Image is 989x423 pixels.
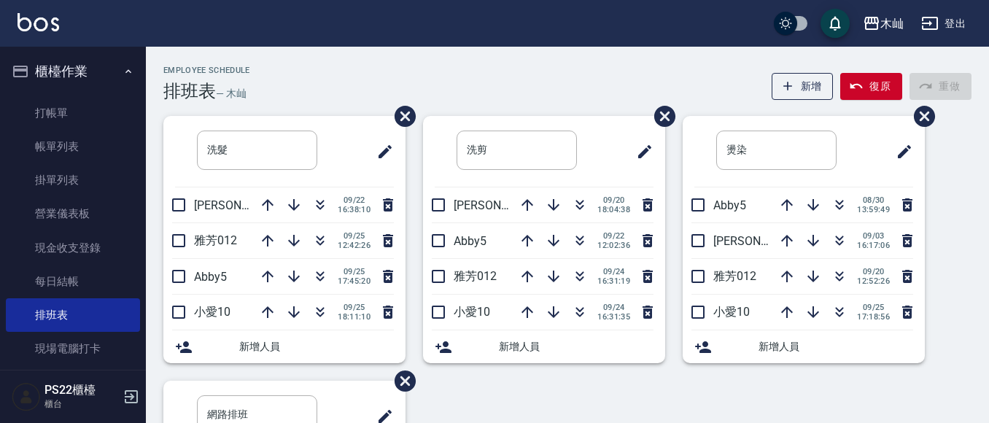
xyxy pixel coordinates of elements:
[597,195,630,205] span: 09/20
[6,332,140,365] a: 現場電腦打卡
[887,134,913,169] span: 修改班表的標題
[163,81,216,101] h3: 排班表
[6,53,140,90] button: 櫃檯作業
[713,234,807,248] span: [PERSON_NAME]7
[194,305,230,319] span: 小愛10
[857,303,890,312] span: 09/25
[163,66,250,75] h2: Employee Schedule
[338,312,371,322] span: 18:11:10
[857,276,890,286] span: 12:52:26
[338,303,371,312] span: 09/25
[338,195,371,205] span: 09/22
[163,330,406,363] div: 新增人員
[857,231,890,241] span: 09/03
[239,339,394,354] span: 新增人員
[857,267,890,276] span: 09/20
[457,131,577,170] input: 排版標題
[194,270,227,284] span: Abby5
[713,269,756,283] span: 雅芳012
[857,205,890,214] span: 13:59:49
[194,198,288,212] span: [PERSON_NAME]7
[454,234,486,248] span: Abby5
[6,231,140,265] a: 現金收支登錄
[197,131,317,170] input: 排版標題
[915,10,971,37] button: 登出
[338,276,371,286] span: 17:45:20
[18,13,59,31] img: Logo
[338,267,371,276] span: 09/25
[597,312,630,322] span: 16:31:35
[857,312,890,322] span: 17:18:56
[759,339,913,354] span: 新增人員
[338,231,371,241] span: 09/25
[44,383,119,397] h5: PS22櫃檯
[44,397,119,411] p: 櫃台
[716,131,837,170] input: 排版標題
[6,130,140,163] a: 帳單列表
[423,330,665,363] div: 新增人員
[6,197,140,230] a: 營業儀表板
[216,86,247,101] h6: — 木屾
[338,241,371,250] span: 12:42:26
[903,95,937,138] span: 刪除班表
[840,73,902,100] button: 復原
[713,305,750,319] span: 小愛10
[499,339,653,354] span: 新增人員
[194,233,237,247] span: 雅芳012
[627,134,653,169] span: 修改班表的標題
[597,205,630,214] span: 18:04:38
[597,267,630,276] span: 09/24
[857,9,910,39] button: 木屾
[12,382,41,411] img: Person
[597,231,630,241] span: 09/22
[454,305,490,319] span: 小愛10
[880,15,904,33] div: 木屾
[597,241,630,250] span: 12:02:36
[384,95,418,138] span: 刪除班表
[6,265,140,298] a: 每日結帳
[713,198,746,212] span: Abby5
[6,163,140,197] a: 掛單列表
[857,241,890,250] span: 16:17:06
[643,95,678,138] span: 刪除班表
[857,195,890,205] span: 08/30
[683,330,925,363] div: 新增人員
[821,9,850,38] button: save
[6,298,140,332] a: 排班表
[368,134,394,169] span: 修改班表的標題
[338,205,371,214] span: 16:38:10
[6,96,140,130] a: 打帳單
[454,198,548,212] span: [PERSON_NAME]7
[597,303,630,312] span: 09/24
[454,269,497,283] span: 雅芳012
[597,276,630,286] span: 16:31:19
[772,73,834,100] button: 新增
[384,360,418,403] span: 刪除班表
